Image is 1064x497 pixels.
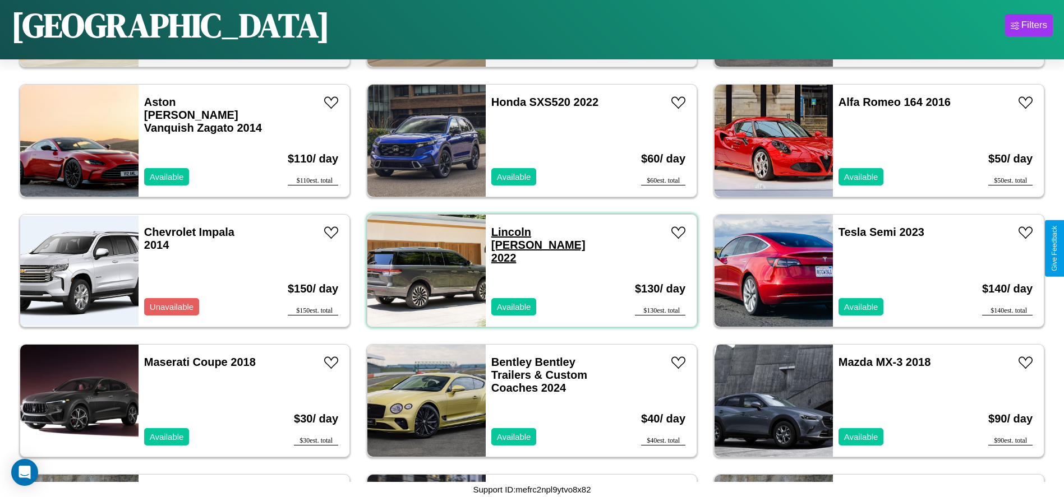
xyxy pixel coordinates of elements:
a: Maserati Coupe 2018 [144,356,256,368]
h3: $ 50 / day [988,141,1033,176]
div: $ 140 est. total [982,306,1033,315]
div: $ 90 est. total [988,436,1033,445]
a: Tesla Semi 2023 [839,226,924,238]
p: Available [497,429,531,444]
a: Mazda MX-3 2018 [839,356,931,368]
div: $ 60 est. total [641,176,685,185]
p: Available [844,169,878,184]
div: $ 130 est. total [635,306,685,315]
div: Give Feedback [1051,226,1058,271]
div: Open Intercom Messenger [11,459,38,486]
p: Support ID: mefrc2npl9ytvo8x82 [473,482,591,497]
h3: $ 110 / day [288,141,338,176]
p: Unavailable [150,299,194,314]
a: Lincoln [PERSON_NAME] 2022 [491,226,586,264]
p: Available [497,299,531,314]
a: Alfa Romeo 164 2016 [839,96,951,108]
div: Filters [1021,20,1047,31]
h3: $ 30 / day [294,401,338,436]
div: $ 150 est. total [288,306,338,315]
p: Available [844,429,878,444]
a: Chevrolet Impala 2014 [144,226,234,251]
div: $ 30 est. total [294,436,338,445]
h3: $ 150 / day [288,271,338,306]
p: Available [497,169,531,184]
a: Honda SXS520 2022 [491,96,598,108]
p: Available [150,429,184,444]
h3: $ 90 / day [988,401,1033,436]
div: $ 110 est. total [288,176,338,185]
p: Available [844,299,878,314]
div: $ 40 est. total [641,436,685,445]
h3: $ 60 / day [641,141,685,176]
a: Aston [PERSON_NAME] Vanquish Zagato 2014 [144,96,262,134]
p: Available [150,169,184,184]
h3: $ 40 / day [641,401,685,436]
h3: $ 130 / day [635,271,685,306]
h3: $ 140 / day [982,271,1033,306]
a: Bentley Bentley Trailers & Custom Coaches 2024 [491,356,587,394]
h1: [GEOGRAPHIC_DATA] [11,2,330,48]
button: Filters [1005,14,1053,36]
div: $ 50 est. total [988,176,1033,185]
